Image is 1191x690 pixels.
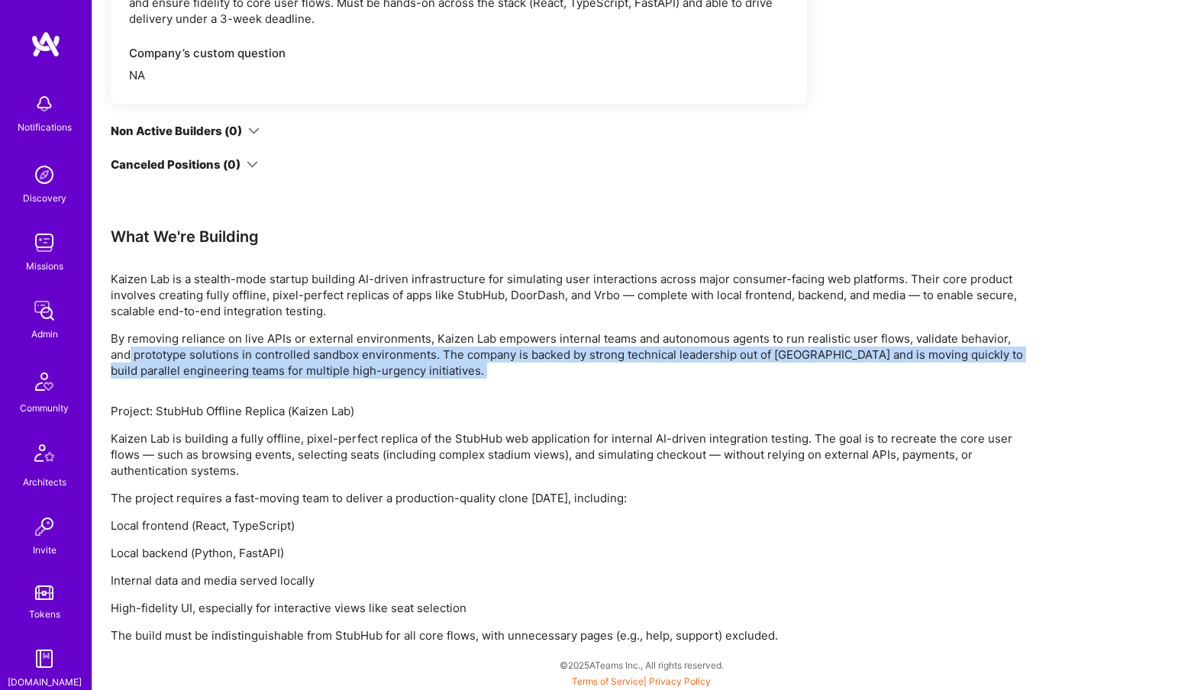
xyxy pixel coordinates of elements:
div: Canceled Positions (0) [111,156,240,172]
i: icon ArrowDown [247,159,258,170]
p: High-fidelity UI, especially for interactive views like seat selection [111,600,1027,616]
p: Project: StubHub Offline Replica (Kaizen Lab) [111,403,1027,419]
img: discovery [29,160,60,190]
div: Community [20,400,69,416]
div: Missions [26,258,63,274]
img: logo [31,31,61,58]
img: admin teamwork [29,295,60,326]
p: By removing reliance on live APIs or external environments, Kaizen Lab empowers internal teams an... [111,330,1027,379]
div: Notifications [18,119,72,135]
span: | [572,675,711,687]
div: Invite [33,542,56,558]
img: Invite [29,511,60,542]
p: Kaizen Lab is a stealth-mode startup building AI-driven infrastructure for simulating user intera... [111,271,1027,319]
div: [DOMAIN_NAME] [8,674,82,690]
p: NA [129,67,789,83]
p: Local frontend (React, TypeScript) [111,517,1027,534]
div: Discovery [23,190,66,206]
p: Internal data and media served locally [111,572,1027,588]
img: teamwork [29,227,60,258]
p: Kaizen Lab is building a fully offline, pixel-perfect replica of the StubHub web application for ... [111,430,1027,479]
div: Company’s custom question [129,45,789,61]
p: The build must be indistinguishable from StubHub for all core flows, with unnecessary pages (e.g.... [111,627,1027,643]
div: Non Active Builders (0) [111,123,242,139]
img: guide book [29,643,60,674]
div: Architects [23,474,66,490]
p: Local backend (Python, FastAPI) [111,545,1027,561]
div: © 2025 ATeams Inc., All rights reserved. [92,646,1191,684]
img: tokens [35,585,53,600]
a: Privacy Policy [649,675,711,687]
img: bell [29,89,60,119]
p: The project requires a fast-moving team to deliver a production-quality clone [DATE], including: [111,490,1027,506]
div: Tokens [29,606,60,622]
a: Terms of Service [572,675,644,687]
div: What We're Building [111,227,1027,247]
i: icon ArrowDown [248,125,260,137]
img: Community [26,363,63,400]
img: Architects [26,437,63,474]
div: Admin [31,326,58,342]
